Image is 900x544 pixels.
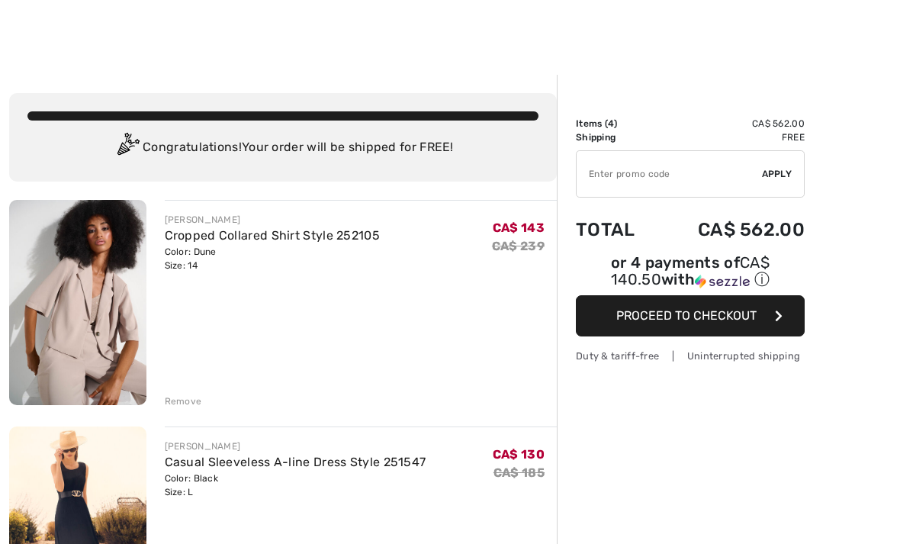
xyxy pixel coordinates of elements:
span: CA$ 140.50 [611,253,770,288]
span: CA$ 143 [493,220,545,235]
div: or 4 payments of with [576,256,805,290]
input: Promo code [577,151,762,197]
img: Congratulation2.svg [112,133,143,163]
div: Color: Black Size: L [165,472,426,499]
div: Remove [165,394,202,408]
div: [PERSON_NAME] [165,439,426,453]
img: Cropped Collared Shirt Style 252105 [9,200,146,405]
a: Cropped Collared Shirt Style 252105 [165,228,381,243]
td: CA$ 562.00 [657,117,805,130]
td: Total [576,204,657,256]
div: Congratulations! Your order will be shipped for FREE! [27,133,538,163]
div: Color: Dune Size: 14 [165,245,381,272]
s: CA$ 239 [492,239,545,253]
span: CA$ 130 [493,447,545,462]
div: or 4 payments ofCA$ 140.50withSezzle Click to learn more about Sezzle [576,256,805,295]
span: 4 [608,118,614,129]
td: Shipping [576,130,657,144]
div: [PERSON_NAME] [165,213,381,227]
a: Casual Sleeveless A-line Dress Style 251547 [165,455,426,469]
button: Proceed to Checkout [576,295,805,336]
td: Free [657,130,805,144]
td: Items ( ) [576,117,657,130]
td: CA$ 562.00 [657,204,805,256]
span: Proceed to Checkout [616,308,757,323]
span: Apply [762,167,792,181]
div: Duty & tariff-free | Uninterrupted shipping [576,349,805,363]
s: CA$ 185 [493,465,545,480]
img: Sezzle [695,275,750,288]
